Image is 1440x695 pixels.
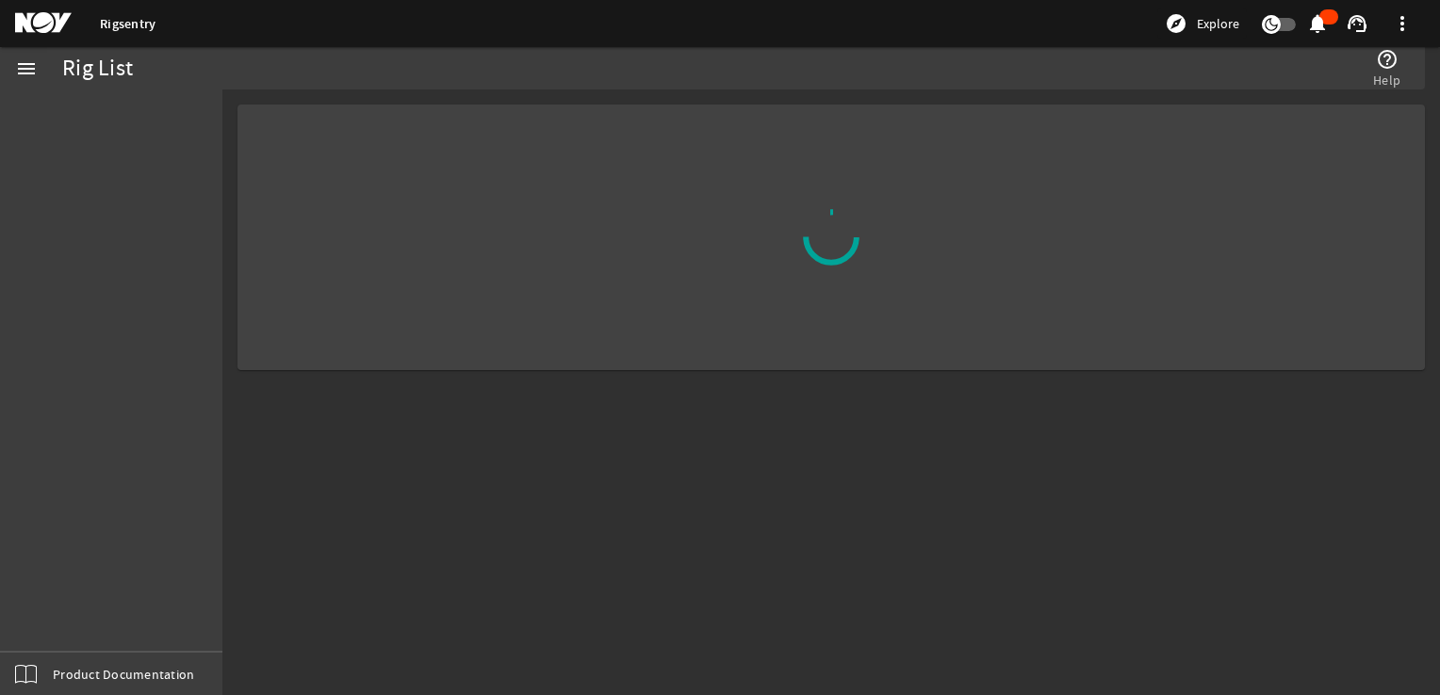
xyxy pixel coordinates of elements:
[1157,8,1247,39] button: Explore
[1346,12,1368,35] mat-icon: support_agent
[1380,1,1425,46] button: more_vert
[1165,12,1187,35] mat-icon: explore
[62,59,133,78] div: Rig List
[1197,14,1239,33] span: Explore
[1373,71,1400,89] span: Help
[15,57,38,80] mat-icon: menu
[100,15,155,33] a: Rigsentry
[1376,48,1399,71] mat-icon: help_outline
[1306,12,1329,35] mat-icon: notifications
[53,665,194,684] span: Product Documentation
